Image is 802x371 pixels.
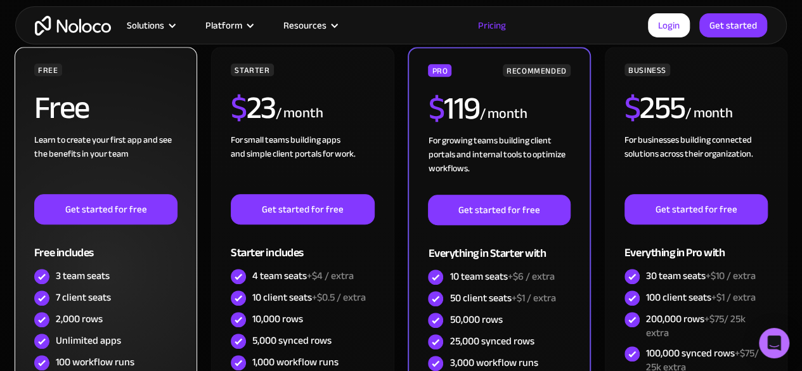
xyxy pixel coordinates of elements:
[34,225,178,266] div: Free includes
[624,194,768,225] a: Get started for free
[231,63,273,76] div: STARTER
[56,290,111,304] div: 7 client seats
[428,195,570,225] a: Get started for free
[127,17,164,34] div: Solutions
[759,328,789,358] div: Open Intercom Messenger
[624,92,685,124] h2: 255
[706,266,756,285] span: +$10 / extra
[646,312,768,340] div: 200,000 rows
[450,334,534,348] div: 25,000 synced rows
[624,63,670,76] div: BUSINESS
[34,133,178,194] div: Learn to create your first app and see the benefits in your team ‍
[252,334,332,348] div: 5,000 synced rows
[711,288,756,307] span: +$1 / extra
[646,269,756,283] div: 30 team seats
[231,194,374,225] a: Get started for free
[231,78,247,138] span: $
[450,291,555,305] div: 50 client seats
[307,266,354,285] span: +$4 / extra
[699,13,767,37] a: Get started
[56,269,110,283] div: 3 team seats
[428,79,444,138] span: $
[450,270,554,283] div: 10 team seats
[511,289,555,308] span: +$1 / extra
[450,356,538,370] div: 3,000 workflow runs
[312,288,366,307] span: +$0.5 / extra
[450,313,502,327] div: 50,000 rows
[34,92,89,124] h2: Free
[252,355,339,369] div: 1,000 workflow runs
[56,334,121,348] div: Unlimited apps
[624,78,640,138] span: $
[35,16,111,36] a: home
[428,93,479,124] h2: 119
[252,290,366,304] div: 10 client seats
[646,309,746,342] span: +$75/ 25k extra
[624,225,768,266] div: Everything in Pro with
[205,17,242,34] div: Platform
[231,92,276,124] h2: 23
[231,133,374,194] div: For small teams building apps and simple client portals for work. ‍
[479,104,527,124] div: / month
[507,267,554,286] span: +$6 / extra
[276,103,323,124] div: / month
[231,225,374,266] div: Starter includes
[56,312,103,326] div: 2,000 rows
[268,17,352,34] div: Resources
[34,63,62,76] div: FREE
[111,17,190,34] div: Solutions
[503,64,571,77] div: RECOMMENDED
[190,17,268,34] div: Platform
[34,194,178,225] a: Get started for free
[252,312,303,326] div: 10,000 rows
[56,355,134,369] div: 100 workflow runs
[685,103,733,124] div: / month
[648,13,690,37] a: Login
[462,17,522,34] a: Pricing
[624,133,768,194] div: For businesses building connected solutions across their organization. ‍
[428,225,570,266] div: Everything in Starter with
[428,134,570,195] div: For growing teams building client portals and internal tools to optimize workflows.
[646,290,756,304] div: 100 client seats
[252,269,354,283] div: 4 team seats
[283,17,327,34] div: Resources
[428,64,451,77] div: PRO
